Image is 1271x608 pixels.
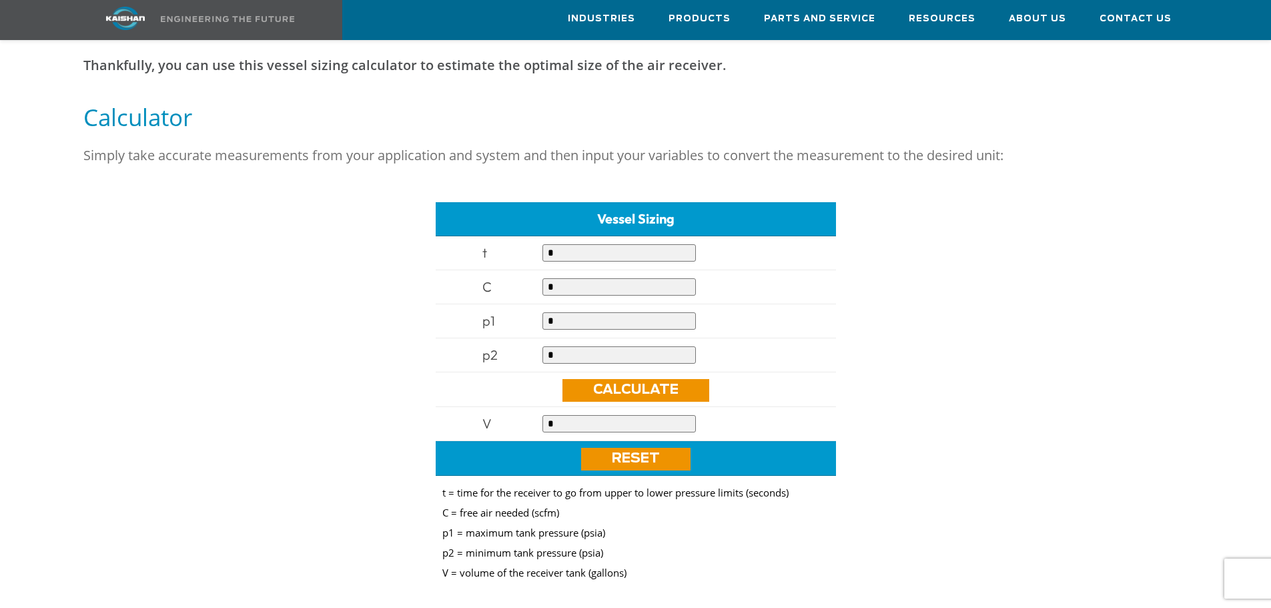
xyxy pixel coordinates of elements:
a: About Us [1009,1,1066,37]
span: Industries [568,11,635,27]
a: Calculate [562,379,709,402]
img: Engineering the future [161,16,294,22]
a: Contact Us [1100,1,1172,37]
span: Parts and Service [764,11,875,27]
h5: Calculator [83,102,1188,132]
a: Parts and Service [764,1,875,37]
a: Resources [909,1,975,37]
a: Industries [568,1,635,37]
span: Products [669,11,731,27]
a: Reset [581,448,691,471]
p: Thankfully, you can use this vessel sizing calculator to estimate the optimal size of the air rec... [83,52,1188,79]
span: t [482,244,487,261]
img: kaishan logo [75,7,175,30]
span: About Us [1009,11,1066,27]
a: Products [669,1,731,37]
span: C [482,278,492,295]
span: p2 [482,346,498,363]
span: V [482,415,492,432]
span: Vessel Sizing [597,210,675,227]
span: p1 [482,312,495,329]
span: Resources [909,11,975,27]
span: Contact Us [1100,11,1172,27]
p: Simply take accurate measurements from your application and system and then input your variables ... [83,142,1188,169]
p: t = time for the receiver to go from upper to lower pressure limits (seconds) C = free air needed... [442,483,829,583]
